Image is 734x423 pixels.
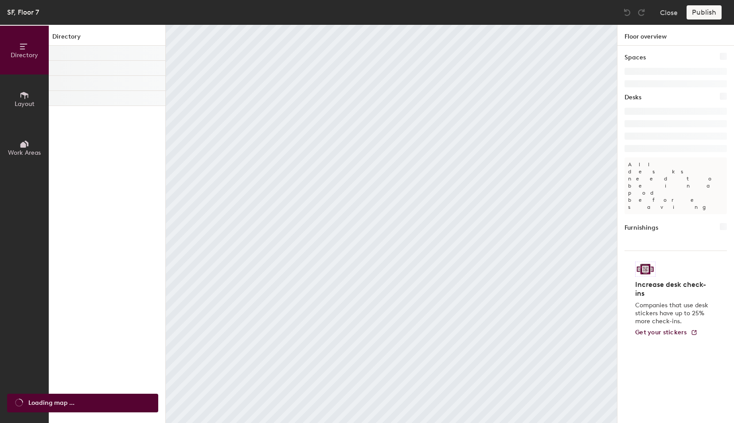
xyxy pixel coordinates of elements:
img: Redo [637,8,646,17]
canvas: Map [166,25,617,423]
h1: Furnishings [625,223,658,233]
span: Get your stickers [635,329,687,336]
img: Sticker logo [635,262,656,277]
h1: Desks [625,93,641,102]
img: Undo [623,8,632,17]
h1: Floor overview [617,25,734,46]
a: Get your stickers [635,329,698,337]
p: Companies that use desk stickers have up to 25% more check-ins. [635,302,711,325]
span: Work Areas [8,149,41,157]
button: Close [660,5,678,20]
h1: Directory [49,32,165,46]
span: Loading map ... [28,398,74,408]
p: All desks need to be in a pod before saving [625,157,727,214]
h4: Increase desk check-ins [635,280,711,298]
h1: Spaces [625,53,646,63]
div: SF, Floor 7 [7,7,39,18]
span: Layout [15,100,35,108]
span: Directory [11,51,38,59]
